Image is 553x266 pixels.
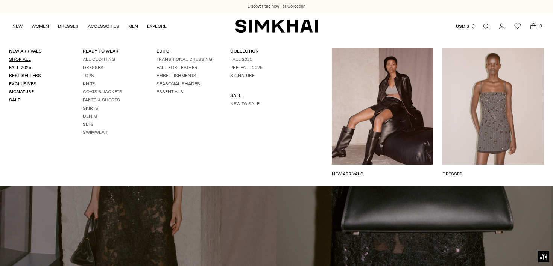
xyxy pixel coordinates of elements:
a: DRESSES [58,18,79,35]
a: SIMKHAI [235,19,318,33]
button: USD $ [456,18,476,35]
a: NEW [12,18,23,35]
a: MEN [128,18,138,35]
a: EXPLORE [147,18,167,35]
a: ACCESSORIES [88,18,119,35]
a: Open search modal [479,19,494,34]
a: Discover the new Fall Collection [248,3,305,9]
a: WOMEN [32,18,49,35]
a: Go to the account page [494,19,509,34]
a: Wishlist [510,19,525,34]
span: 0 [537,23,544,29]
a: Open cart modal [526,19,541,34]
